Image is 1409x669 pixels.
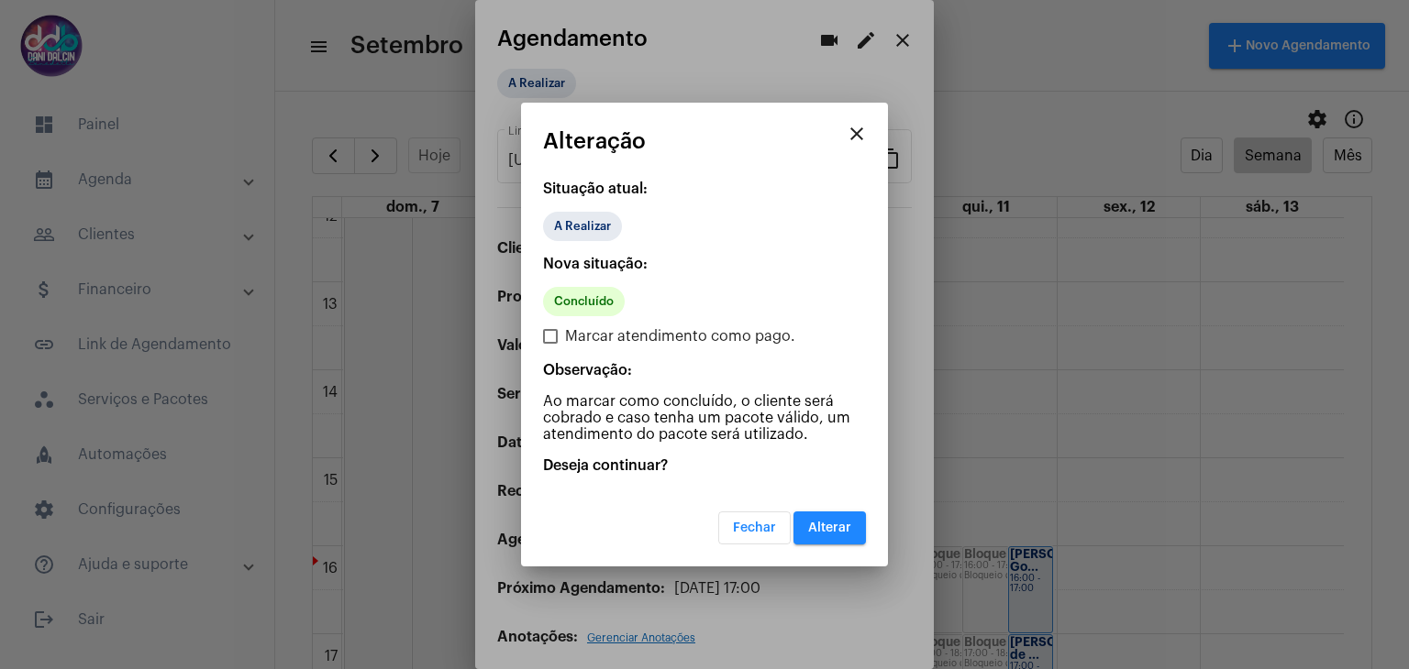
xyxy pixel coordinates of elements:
mat-chip: Concluído [543,287,625,316]
span: Alterar [808,521,851,534]
button: Fechar [718,511,791,544]
button: Alterar [793,511,866,544]
span: Marcar atendimento como pago. [565,325,795,347]
p: Observação: [543,362,866,378]
span: Fechar [733,521,776,534]
p: Ao marcar como concluído, o cliente será cobrado e caso tenha um pacote válido, um atendimento do... [543,393,866,443]
p: Situação atual: [543,181,866,197]
p: Deseja continuar? [543,457,866,474]
span: Alteração [543,129,646,153]
p: Nova situação: [543,256,866,272]
mat-icon: close [846,123,868,145]
mat-chip: A Realizar [543,212,622,241]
